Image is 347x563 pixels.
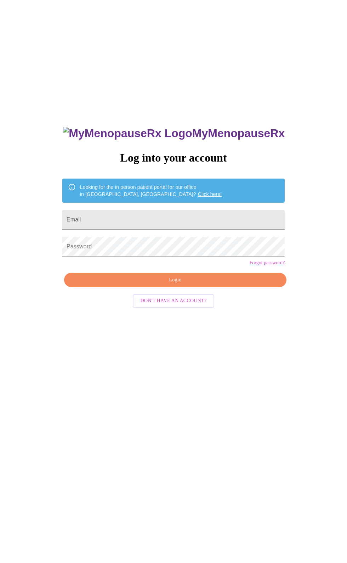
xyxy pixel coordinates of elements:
[72,276,278,285] span: Login
[80,181,222,201] div: Looking for the in person patient portal for our office in [GEOGRAPHIC_DATA], [GEOGRAPHIC_DATA]?
[64,273,286,287] button: Login
[63,127,285,140] h3: MyMenopauseRx
[141,297,207,305] span: Don't have an account?
[131,297,216,303] a: Don't have an account?
[133,294,215,308] button: Don't have an account?
[249,260,285,266] a: Forgot password?
[198,191,222,197] a: Click here!
[62,151,285,164] h3: Log into your account
[63,127,192,140] img: MyMenopauseRx Logo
